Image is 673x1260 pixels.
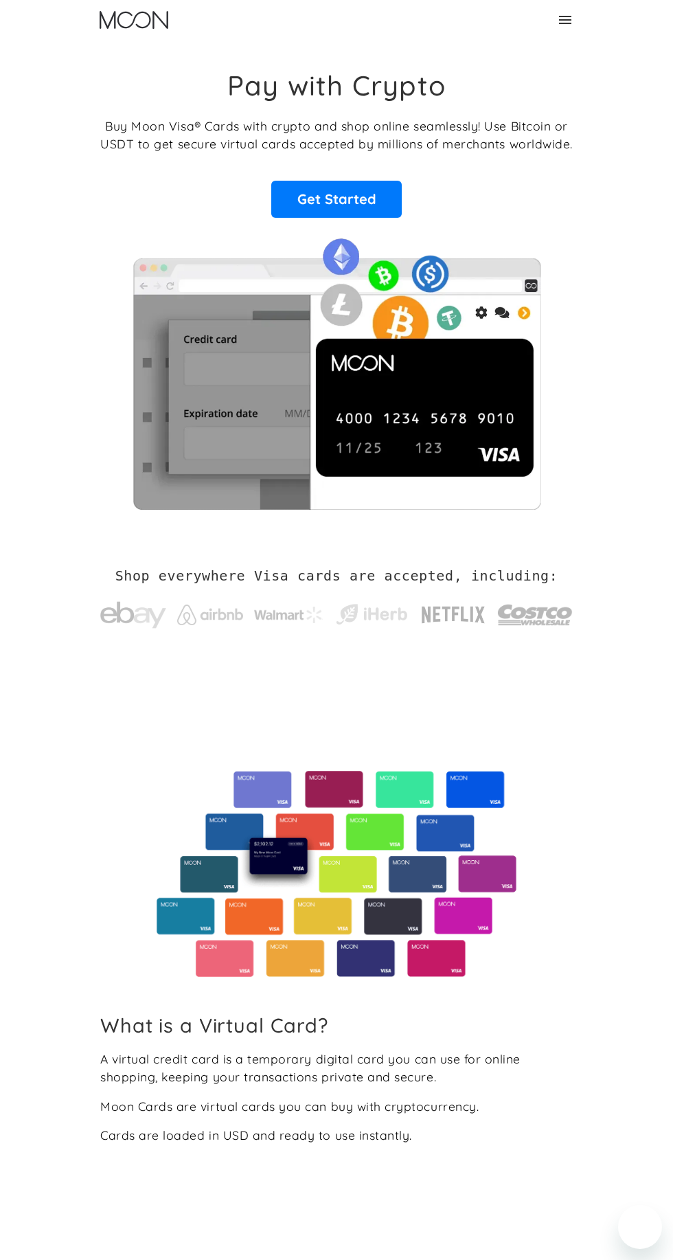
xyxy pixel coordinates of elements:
[100,1097,479,1115] div: Moon Cards are virtual cards you can buy with cryptocurrency.
[100,229,573,509] img: Moon Cards let you spend your crypto anywhere Visa is accepted.
[420,585,486,638] a: Netflix
[100,11,168,29] a: home
[334,587,409,634] a: iHerb
[254,593,323,630] a: Walmart
[618,1205,662,1249] iframe: Кнопка запуска окна обмена сообщениями
[177,591,243,632] a: Airbnb
[227,69,446,102] h1: Pay with Crypto
[420,598,486,631] img: Netflix
[177,605,243,625] img: Airbnb
[271,181,402,218] a: Get Started
[155,771,518,978] img: Virtual cards from Moon
[100,1126,412,1144] div: Cards are loaded in USD and ready to use instantly.
[254,607,323,623] img: Walmart
[115,567,558,584] h2: Shop everywhere Visa cards are accepted, including:
[100,11,168,29] img: Moon Logo
[100,1050,573,1086] div: A virtual credit card is a temporary digital card you can use for online shopping, keeping your t...
[497,580,573,643] a: Costco
[334,601,409,627] img: iHerb
[100,594,166,635] img: ebay
[100,581,166,642] a: ebay
[497,594,573,636] img: Costco
[100,117,573,153] p: Buy Moon Visa® Cards with crypto and shop online seamlessly! Use Bitcoin or USDT to get secure vi...
[100,1013,573,1037] h2: What is a Virtual Card?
